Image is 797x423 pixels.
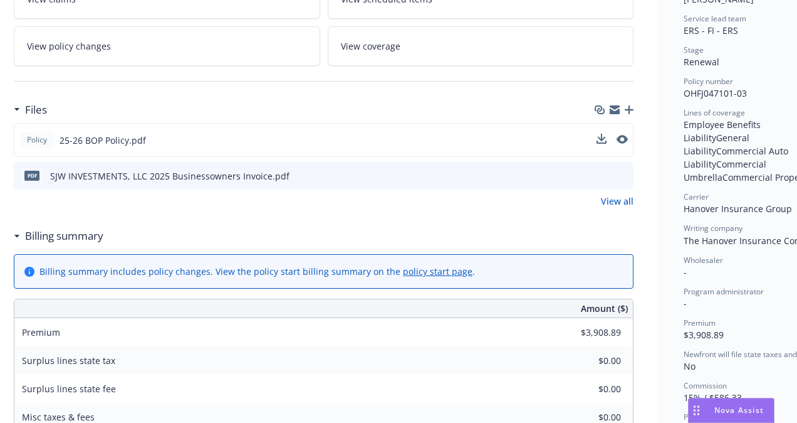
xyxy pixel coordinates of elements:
[684,297,687,309] span: -
[547,351,628,370] input: 0.00
[684,412,722,422] span: Policy term
[403,265,472,277] a: policy start page
[684,145,791,170] span: Commercial Auto Liability
[22,383,116,395] span: Surplus lines state fee
[684,329,724,341] span: $3,908.89
[684,318,716,328] span: Premium
[547,323,628,342] input: 0.00
[60,134,146,147] span: 25-26 BOP Policy.pdf
[714,405,764,415] span: Nova Assist
[22,326,60,338] span: Premium
[689,399,704,422] div: Drag to move
[684,203,792,215] span: Hanover Insurance Group
[25,102,47,118] h3: Files
[601,195,633,208] a: View all
[684,107,745,118] span: Lines of coverage
[597,169,607,183] button: download file
[25,228,103,244] h3: Billing summary
[581,302,628,315] span: Amount ($)
[328,26,634,66] a: View coverage
[684,24,738,36] span: ERS - FI - ERS
[684,286,764,297] span: Program administrator
[684,45,704,55] span: Stage
[14,26,320,66] a: View policy changes
[24,171,39,180] span: pdf
[22,411,95,423] span: Misc taxes & fees
[684,191,709,202] span: Carrier
[684,132,752,157] span: General Liability
[684,119,763,144] span: Employee Benefits Liability
[684,56,719,68] span: Renewal
[684,360,695,372] span: No
[341,40,400,53] span: View coverage
[684,255,723,265] span: Wholesaler
[684,158,769,183] span: Commercial Umbrella
[684,87,747,99] span: OHFJ047101-03
[27,40,111,53] span: View policy changes
[14,102,47,118] div: Files
[14,228,103,244] div: Billing summary
[24,134,49,146] span: Policy
[684,392,742,404] span: 15% / $586.33
[617,169,628,183] button: preview file
[617,134,628,147] button: preview file
[596,134,607,144] button: download file
[684,266,687,278] span: -
[684,380,727,391] span: Commission
[684,76,733,87] span: Policy number
[684,223,742,233] span: Writing company
[39,265,475,278] div: Billing summary includes policy changes. View the policy start billing summary on the .
[617,135,628,144] button: preview file
[596,134,607,147] button: download file
[688,398,774,423] button: Nova Assist
[22,355,115,367] span: Surplus lines state tax
[50,169,289,183] div: SJW INVESTMENTS, LLC 2025 Businessowners Invoice.pdf
[684,13,746,24] span: Service lead team
[547,380,628,399] input: 0.00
